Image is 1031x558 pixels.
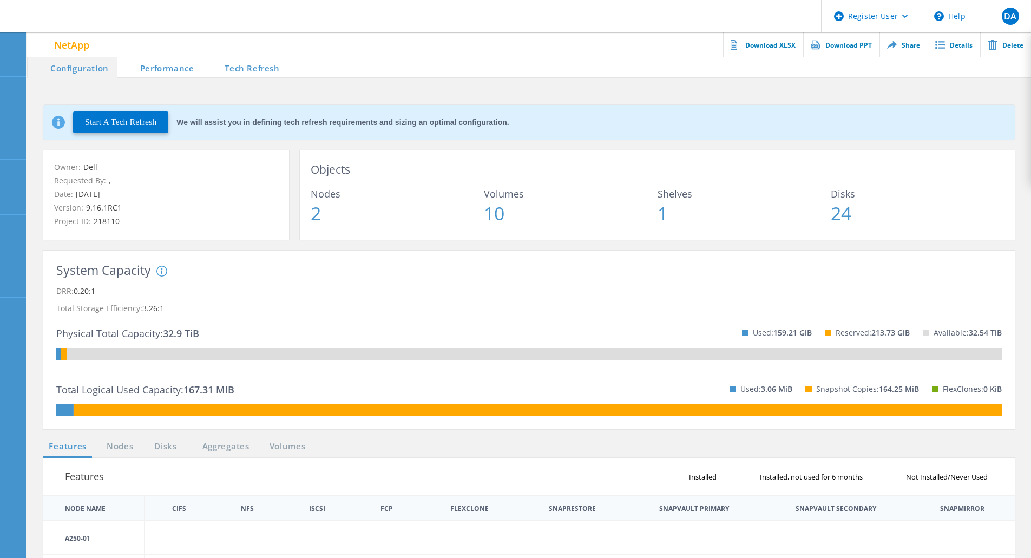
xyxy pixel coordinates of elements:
[879,32,928,57] a: Share
[56,264,151,277] h3: System Capacity
[311,161,1004,178] h3: Objects
[380,506,393,512] th: FCP
[658,189,831,199] span: Shelves
[871,327,910,338] span: 213.73 GiB
[54,175,278,187] p: Requested By:
[81,162,97,172] span: Dell
[796,506,876,512] th: Snapvault Secondary
[658,204,831,222] span: 1
[549,506,596,512] th: Snaprestore
[831,204,1004,222] span: 24
[450,506,489,512] th: FlexClone
[831,189,1004,199] span: Disks
[686,474,727,481] span: Installed
[757,474,874,481] span: Installed, not used for 6 months
[43,495,145,521] th: Node Name
[484,189,657,199] span: Volumes
[56,381,234,398] p: Total Logical Used Capacity:
[484,204,657,222] span: 10
[56,300,1002,317] p: Total Storage Efficiency:
[1004,12,1016,21] span: DA
[311,189,484,199] span: Nodes
[11,23,127,30] a: Live Optics Dashboard
[311,204,484,222] span: 2
[803,32,879,57] a: Download PPT
[43,521,145,554] td: A250-01
[74,286,95,296] span: 0.20:1
[54,161,278,173] p: Owner:
[753,324,812,342] p: Used:
[151,440,180,454] a: Disks
[903,474,999,481] span: Not Installed/Never Used
[940,506,984,512] th: Snapmirror
[980,32,1031,57] a: Delete
[928,32,980,57] a: Details
[176,119,509,126] div: We will assist you in defining tech refresh requirements and sizing an optimal configuration.
[54,188,278,200] p: Date:
[879,384,919,394] span: 164.25 MiB
[183,383,234,396] span: 167.31 MiB
[54,40,89,50] span: NetApp
[983,384,1002,394] span: 0 KiB
[43,440,92,454] a: Features
[54,202,278,214] p: Version:
[969,327,1002,338] span: 32.54 TiB
[659,506,729,512] th: Snapvault Primary
[142,303,164,313] span: 3.26:1
[740,380,792,398] p: Used:
[91,216,120,226] span: 218110
[195,440,257,454] a: Aggregates
[54,215,278,227] p: Project ID:
[56,283,1002,300] p: DRR:
[761,384,792,394] span: 3.06 MiB
[309,506,325,512] th: iSCSI
[943,380,1002,398] p: FlexClones:
[73,189,100,199] span: [DATE]
[836,324,910,342] p: Reserved:
[56,325,199,342] p: Physical Total Capacity:
[816,380,919,398] p: Snapshot Copies:
[83,202,122,213] span: 9.16.1RC1
[65,469,104,484] h3: Features
[773,327,812,338] span: 159.21 GiB
[264,440,311,454] a: Volumes
[934,11,944,21] svg: \n
[73,111,168,133] button: Start A Tech Refresh
[172,506,186,512] th: CIFS
[103,440,137,454] a: Nodes
[106,175,111,186] span: ,
[934,324,1002,342] p: Available:
[723,32,803,57] a: Download XLSX
[241,506,254,512] th: NFS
